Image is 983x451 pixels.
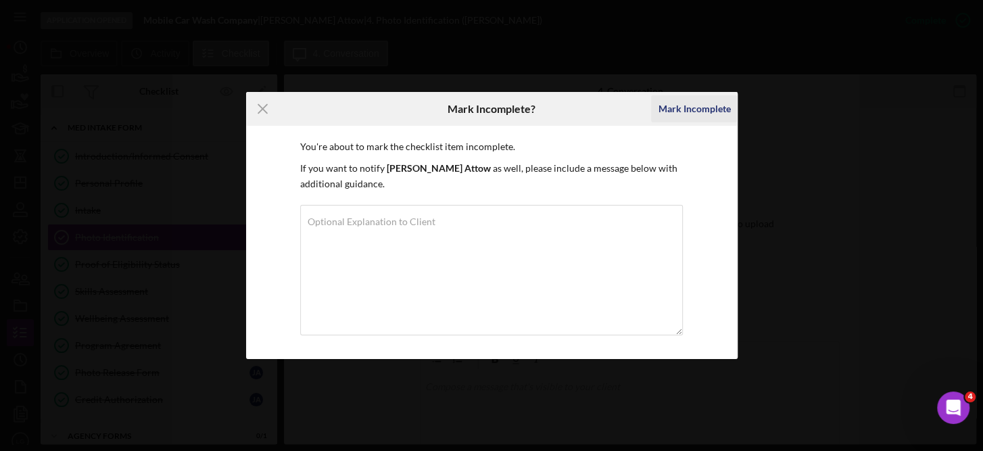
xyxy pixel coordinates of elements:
span: 4 [965,391,976,402]
div: Mark Incomplete [658,95,730,122]
iframe: Intercom live chat [937,391,969,424]
b: [PERSON_NAME] Attow [387,162,491,174]
label: Optional Explanation to Client [308,216,435,227]
p: If you want to notify as well, please include a message below with additional guidance. [300,161,684,191]
button: Mark Incomplete [651,95,737,122]
p: You're about to mark the checklist item incomplete. [300,139,684,154]
h6: Mark Incomplete? [448,103,535,115]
